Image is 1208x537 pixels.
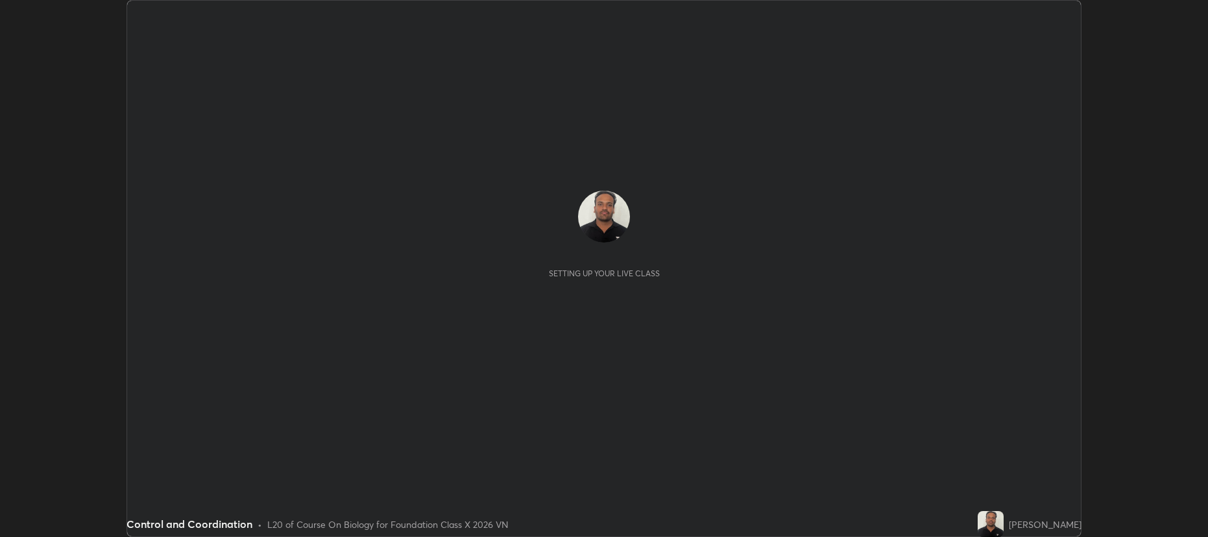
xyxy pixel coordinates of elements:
[1009,518,1081,531] div: [PERSON_NAME]
[549,268,660,278] div: Setting up your live class
[578,191,630,243] img: c449bc7577714875aafd9c306618b106.jpg
[267,518,509,531] div: L20 of Course On Biology for Foundation Class X 2026 VN
[978,511,1004,537] img: c449bc7577714875aafd9c306618b106.jpg
[258,518,262,531] div: •
[127,516,252,532] div: Control and Coordination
